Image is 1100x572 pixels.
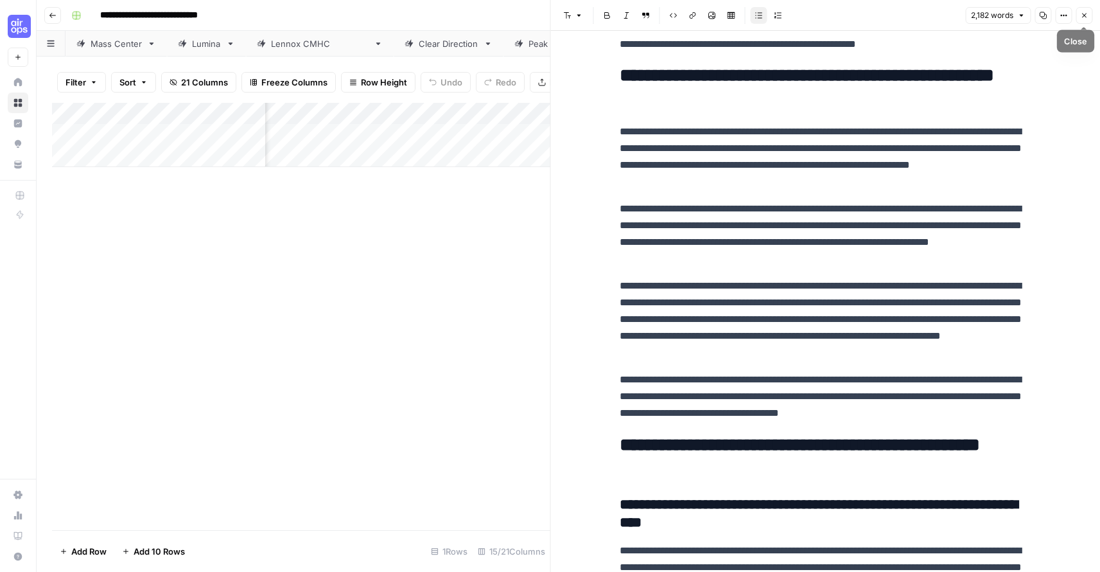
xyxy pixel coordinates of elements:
[441,76,462,89] span: Undo
[361,76,407,89] span: Row Height
[971,10,1013,21] span: 2,182 words
[8,72,28,93] a: Home
[167,31,246,57] a: Lumina
[192,37,221,50] div: Lumina
[8,546,28,567] button: Help + Support
[119,76,136,89] span: Sort
[134,545,185,558] span: Add 10 Rows
[8,154,28,175] a: Your Data
[261,76,327,89] span: Freeze Columns
[394,31,503,57] a: Clear Direction
[111,72,156,93] button: Sort
[57,72,106,93] button: Filter
[8,15,31,38] img: Cohort 4 Logo
[421,72,471,93] button: Undo
[241,72,336,93] button: Freeze Columns
[65,76,86,89] span: Filter
[271,37,369,50] div: [PERSON_NAME] CMHC
[530,72,604,93] button: Export CSV
[8,113,28,134] a: Insights
[8,10,28,42] button: Workspace: Cohort 4
[246,31,394,57] a: [PERSON_NAME] CMHC
[8,134,28,154] a: Opportunities
[114,541,193,562] button: Add 10 Rows
[528,37,586,50] div: Peak Wellness
[91,37,142,50] div: Mass Center
[8,505,28,526] a: Usage
[52,541,114,562] button: Add Row
[419,37,478,50] div: Clear Direction
[71,545,107,558] span: Add Row
[8,485,28,505] a: Settings
[426,541,473,562] div: 1 Rows
[8,93,28,113] a: Browse
[341,72,415,93] button: Row Height
[473,541,550,562] div: 15/21 Columns
[476,72,525,93] button: Redo
[496,76,516,89] span: Redo
[965,7,1031,24] button: 2,182 words
[65,31,167,57] a: Mass Center
[161,72,236,93] button: 21 Columns
[181,76,228,89] span: 21 Columns
[503,31,611,57] a: Peak Wellness
[8,526,28,546] a: Learning Hub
